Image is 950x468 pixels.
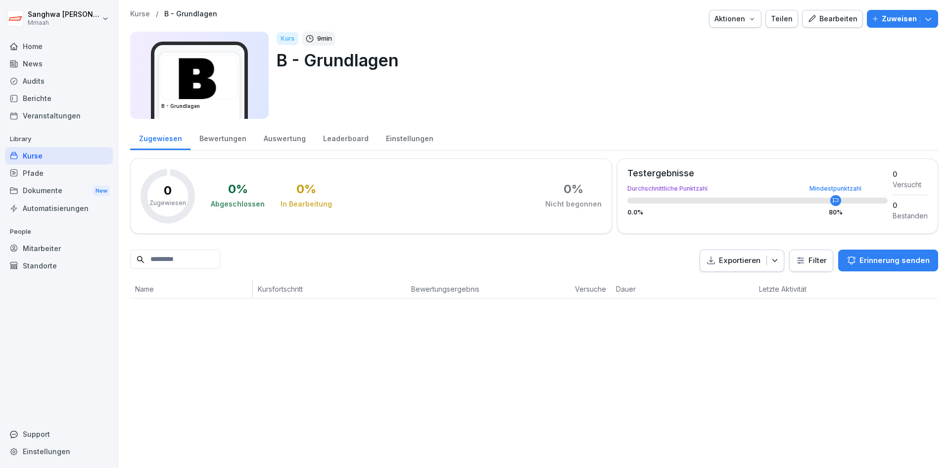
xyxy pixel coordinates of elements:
[893,169,928,179] div: 0
[28,19,100,26] p: Mmaah
[228,183,248,195] div: 0 %
[5,164,113,182] a: Pfade
[771,13,793,24] div: Teilen
[829,209,843,215] div: 80 %
[759,284,826,294] p: Letzte Aktivität
[93,185,110,197] div: New
[5,240,113,257] a: Mitarbeiter
[5,257,113,274] a: Standorte
[627,169,888,178] div: Testergebnisse
[867,10,938,28] button: Zuweisen
[296,183,316,195] div: 0 %
[545,199,602,209] div: Nicht begonnen
[5,224,113,240] p: People
[575,284,606,294] p: Versuche
[277,48,930,73] p: B - Grundlagen
[893,210,928,221] div: Bestanden
[377,125,442,150] a: Einstellungen
[765,10,798,28] button: Teilen
[893,179,928,190] div: Versucht
[149,199,186,208] p: Zugewiesen
[255,125,314,150] a: Auswertung
[162,55,237,99] img: nzulsy5w3d3lwu146n43vfqy.png
[709,10,761,28] button: Aktionen
[838,250,938,271] button: Erinnerung senden
[796,256,827,265] div: Filter
[714,13,756,24] div: Aktionen
[859,255,930,266] p: Erinnerung senden
[5,443,113,460] a: Einstellungen
[5,90,113,107] a: Berichte
[164,185,172,197] p: 0
[156,10,158,18] p: /
[700,250,784,272] button: Exportieren
[627,186,888,192] div: Durchschnittliche Punktzahl
[5,38,113,55] a: Home
[893,200,928,210] div: 0
[5,182,113,200] div: Dokumente
[211,199,265,209] div: Abgeschlossen
[5,200,113,217] a: Automatisierungen
[190,125,255,150] a: Bewertungen
[164,10,217,18] a: B - Grundlagen
[5,182,113,200] a: DokumenteNew
[5,55,113,72] a: News
[130,125,190,150] a: Zugewiesen
[616,284,657,294] p: Dauer
[5,147,113,164] a: Kurse
[281,199,332,209] div: In Bearbeitung
[277,32,298,45] div: Kurs
[28,10,100,19] p: Sanghwa [PERSON_NAME]
[135,284,247,294] p: Name
[161,103,237,110] h3: B - Grundlagen
[411,284,565,294] p: Bewertungsergebnis
[802,10,863,28] button: Bearbeiten
[258,284,401,294] p: Kursfortschritt
[627,209,888,215] div: 0.0 %
[5,72,113,90] a: Audits
[130,10,150,18] a: Kurse
[5,425,113,443] div: Support
[882,13,917,24] p: Zuweisen
[564,183,583,195] div: 0 %
[5,131,113,147] p: Library
[719,255,760,266] p: Exportieren
[809,186,861,192] div: Mindestpunktzahl
[5,107,113,124] a: Veranstaltungen
[317,34,332,44] p: 9 min
[790,250,833,271] button: Filter
[314,125,377,150] a: Leaderboard
[807,13,857,24] div: Bearbeiten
